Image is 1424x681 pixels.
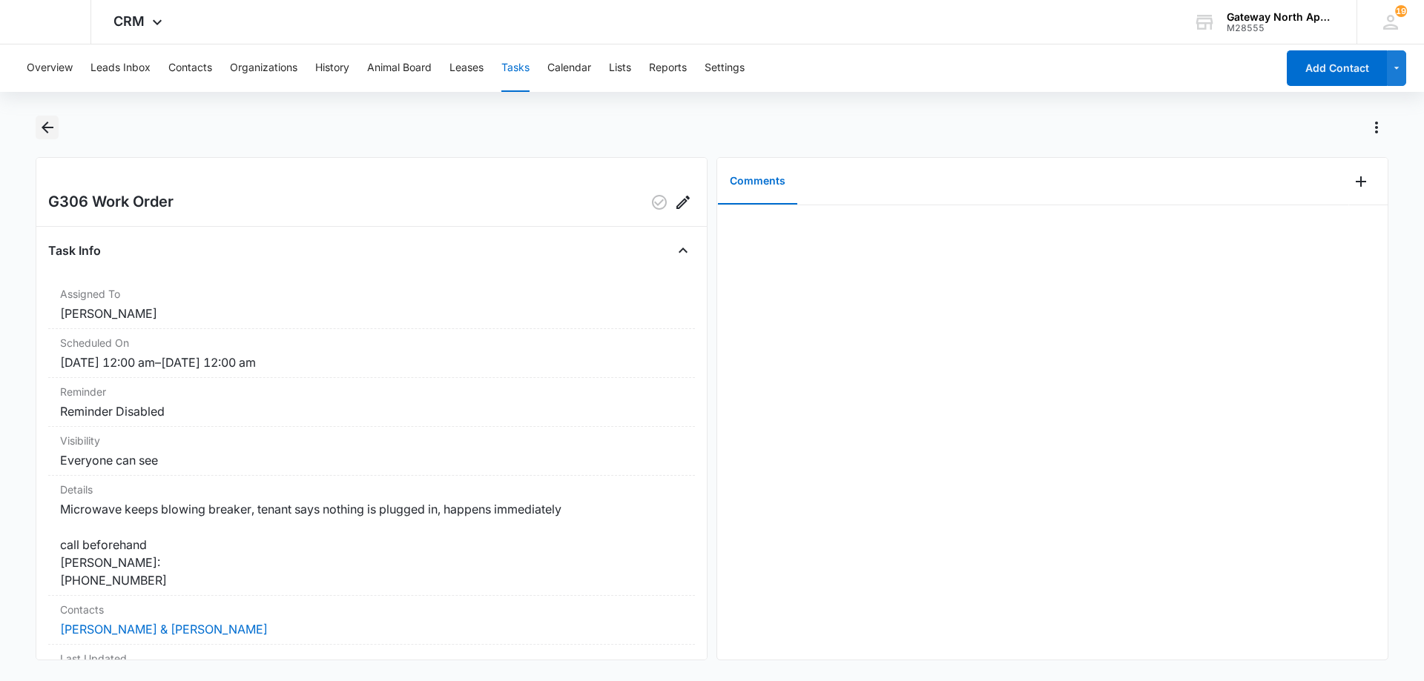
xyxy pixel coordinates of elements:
h2: G306 Work Order [48,190,174,214]
div: account id [1227,23,1335,33]
div: notifications count [1395,5,1407,17]
span: 19 [1395,5,1407,17]
button: Add Comment [1349,170,1373,193]
div: ReminderReminder Disabled [48,378,695,427]
button: Actions [1365,116,1388,139]
button: Organizations [230,44,297,92]
dd: Everyone can see [60,451,683,469]
button: Reports [649,44,687,92]
button: Leads Inbox [90,44,151,92]
button: Overview [27,44,73,92]
dd: Microwave keeps blowing breaker, tenant says nothing is plugged in, happens immediately call befo... [60,500,683,589]
button: Animal Board [367,44,432,92]
a: [PERSON_NAME] & [PERSON_NAME] [60,622,268,637]
button: History [315,44,349,92]
button: Contacts [168,44,212,92]
dt: Visibility [60,433,683,448]
dt: Scheduled On [60,335,683,351]
button: Lists [609,44,631,92]
div: VisibilityEveryone can see [48,427,695,476]
h4: Task Info [48,242,101,259]
dt: Contacts [60,602,683,617]
div: Assigned To[PERSON_NAME] [48,280,695,329]
dd: Reminder Disabled [60,402,683,420]
span: CRM [113,13,145,29]
div: account name [1227,11,1335,23]
dd: [DATE] 12:00 am – [DATE] 12:00 am [60,353,683,371]
dt: Assigned To [60,286,683,302]
button: Back [36,116,59,139]
button: Edit [671,190,695,214]
dt: Details [60,482,683,497]
button: Add Contact [1287,50,1387,86]
button: Tasks [501,44,530,92]
button: Comments [718,159,797,205]
button: Close [671,239,695,262]
div: DetailsMicrowave keeps blowing breaker, tenant says nothing is plugged in, happens immediately ca... [48,476,695,596]
button: Calendar [547,44,591,92]
dt: Last Updated [60,651,683,666]
div: Scheduled On[DATE] 12:00 am–[DATE] 12:00 am [48,329,695,378]
dd: [PERSON_NAME] [60,305,683,322]
div: Contacts[PERSON_NAME] & [PERSON_NAME] [48,596,695,645]
button: Settings [705,44,745,92]
dt: Reminder [60,384,683,399]
button: Leases [449,44,484,92]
